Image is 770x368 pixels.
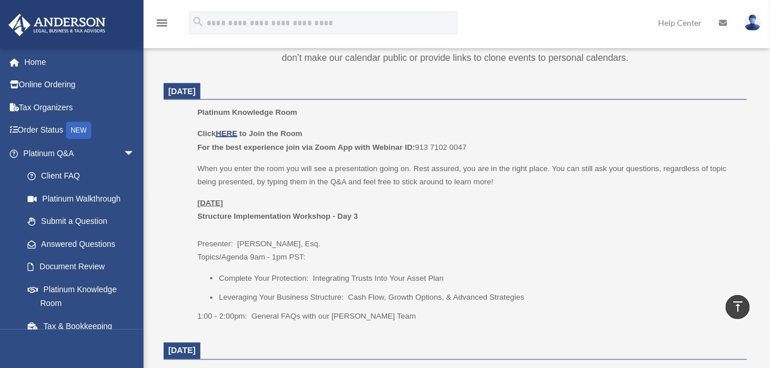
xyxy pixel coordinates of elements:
span: Platinum Knowledge Room [198,108,297,117]
a: vertical_align_top [726,295,750,319]
p: Presenter: [PERSON_NAME], Esq. Topics/Agenda 9am - 1pm PST: [198,196,739,264]
li: Complete Your Protection: Integrating Trusts Into Your Asset Plan [219,272,739,285]
i: search [192,16,204,28]
a: menu [155,20,169,30]
i: menu [155,16,169,30]
a: Order StatusNEW [8,119,152,142]
span: [DATE] [168,87,196,96]
a: Platinum Knowledge Room [16,278,146,315]
a: Submit a Question [16,210,152,233]
a: Home [8,51,152,73]
span: [DATE] [168,346,196,355]
a: Tax Organizers [8,96,152,119]
a: Platinum Walkthrough [16,187,152,210]
p: 913 7102 0047 [198,127,739,154]
a: Tax & Bookkeeping Packages [16,315,152,351]
img: Anderson Advisors Platinum Portal [5,14,109,36]
li: Leveraging Your Business Structure: Cash Flow, Growth Options, & Advanced Strategies [219,291,739,305]
img: User Pic [744,14,761,31]
a: HERE [216,129,237,138]
a: Online Ordering [8,73,152,96]
a: Answered Questions [16,233,152,255]
b: Click [198,129,239,138]
p: 1:00 - 2:00pm: General FAQs with our [PERSON_NAME] Team [198,310,739,324]
i: vertical_align_top [731,300,745,313]
b: Structure Implementation Workshop - Day 3 [198,212,358,220]
p: When you enter the room you will see a presentation going on. Rest assured, you are in the right ... [198,162,739,189]
a: Document Review [16,255,152,278]
b: to Join the Room [239,129,303,138]
span: arrow_drop_down [123,142,146,165]
b: For the best experience join via Zoom App with Webinar ID: [198,143,415,152]
a: Client FAQ [16,165,152,188]
u: [DATE] [198,199,223,207]
div: NEW [66,122,91,139]
a: Platinum Q&Aarrow_drop_down [8,142,152,165]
